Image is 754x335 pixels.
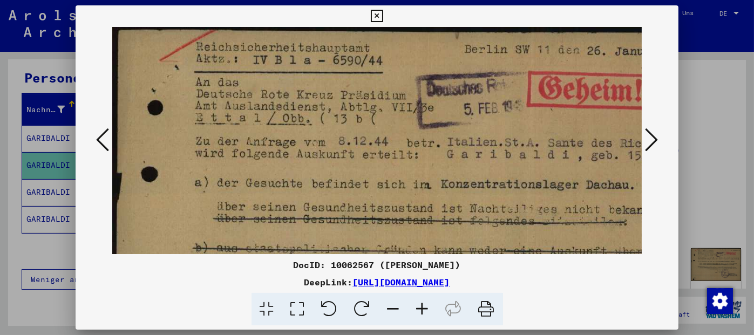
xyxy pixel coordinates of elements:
a: [URL][DOMAIN_NAME] [353,277,450,288]
div: Zustimmung ändern [707,288,732,313]
div: DeepLink: [76,276,679,289]
img: Zustimmung ändern [707,288,733,314]
div: DocID: 10062567 ([PERSON_NAME]) [76,258,679,271]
